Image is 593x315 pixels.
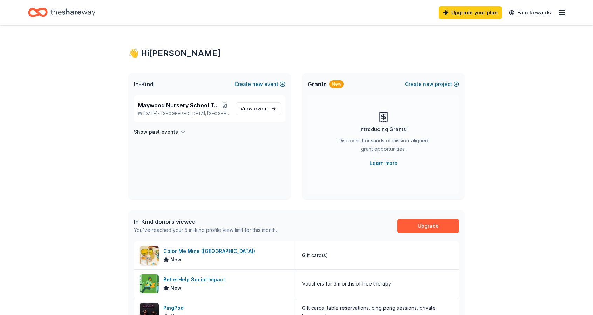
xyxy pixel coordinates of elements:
[134,80,154,88] span: In-Kind
[240,105,268,113] span: View
[252,80,263,88] span: new
[138,101,219,109] span: Maywood Nursery School Tricky Tray
[163,275,228,284] div: BetterHelp Social Impact
[336,136,431,156] div: Discover thousands of mission-aligned grant opportunities.
[405,80,459,88] button: Createnewproject
[163,304,186,312] div: PingPod
[370,159,397,167] a: Learn more
[254,106,268,112] span: event
[359,125,408,134] div: Introducing Grants!
[308,80,327,88] span: Grants
[134,128,178,136] h4: Show past events
[140,274,159,293] img: Image for BetterHelp Social Impact
[397,219,459,233] a: Upgrade
[163,247,258,255] div: Color Me Mine ([GEOGRAPHIC_DATA])
[134,226,277,234] div: You've reached your 5 in-kind profile view limit for this month.
[302,251,328,260] div: Gift card(s)
[134,128,186,136] button: Show past events
[128,48,465,59] div: 👋 Hi [PERSON_NAME]
[302,280,391,288] div: Vouchers for 3 months of free therapy
[161,111,230,116] span: [GEOGRAPHIC_DATA], [GEOGRAPHIC_DATA]
[138,111,230,116] p: [DATE] •
[170,284,182,292] span: New
[140,246,159,265] img: Image for Color Me Mine (Ridgewood)
[505,6,555,19] a: Earn Rewards
[329,80,344,88] div: New
[236,102,281,115] a: View event
[134,217,277,226] div: In-Kind donors viewed
[423,80,434,88] span: new
[28,4,95,21] a: Home
[234,80,285,88] button: Createnewevent
[170,255,182,264] span: New
[439,6,502,19] a: Upgrade your plan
